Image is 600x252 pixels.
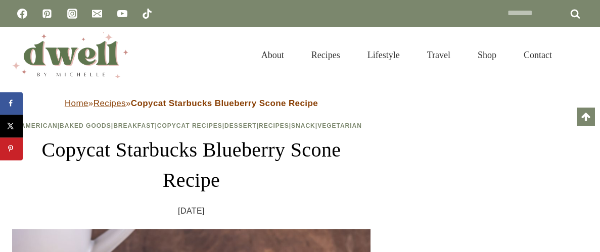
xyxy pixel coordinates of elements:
[354,37,413,73] a: Lifestyle
[12,4,32,24] a: Facebook
[510,37,566,73] a: Contact
[291,122,315,129] a: Snack
[12,32,128,78] img: DWELL by michelle
[413,37,464,73] a: Travel
[21,122,58,129] a: American
[21,122,362,129] span: | | | | | | |
[248,37,566,73] nav: Primary Navigation
[317,122,362,129] a: Vegetarian
[113,122,155,129] a: Breakfast
[94,98,126,108] a: Recipes
[577,108,595,126] a: Scroll to top
[62,4,82,24] a: Instagram
[65,98,88,108] a: Home
[224,122,257,129] a: Dessert
[248,37,298,73] a: About
[137,4,157,24] a: TikTok
[464,37,510,73] a: Shop
[37,4,57,24] a: Pinterest
[112,4,132,24] a: YouTube
[259,122,289,129] a: Recipes
[571,46,588,64] button: View Search Form
[12,135,371,195] h1: Copycat Starbucks Blueberry Scone Recipe
[65,98,318,108] span: » »
[178,204,205,219] time: [DATE]
[60,122,111,129] a: Baked Goods
[157,122,222,129] a: Copycat Recipes
[87,4,107,24] a: Email
[298,37,354,73] a: Recipes
[131,98,318,108] strong: Copycat Starbucks Blueberry Scone Recipe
